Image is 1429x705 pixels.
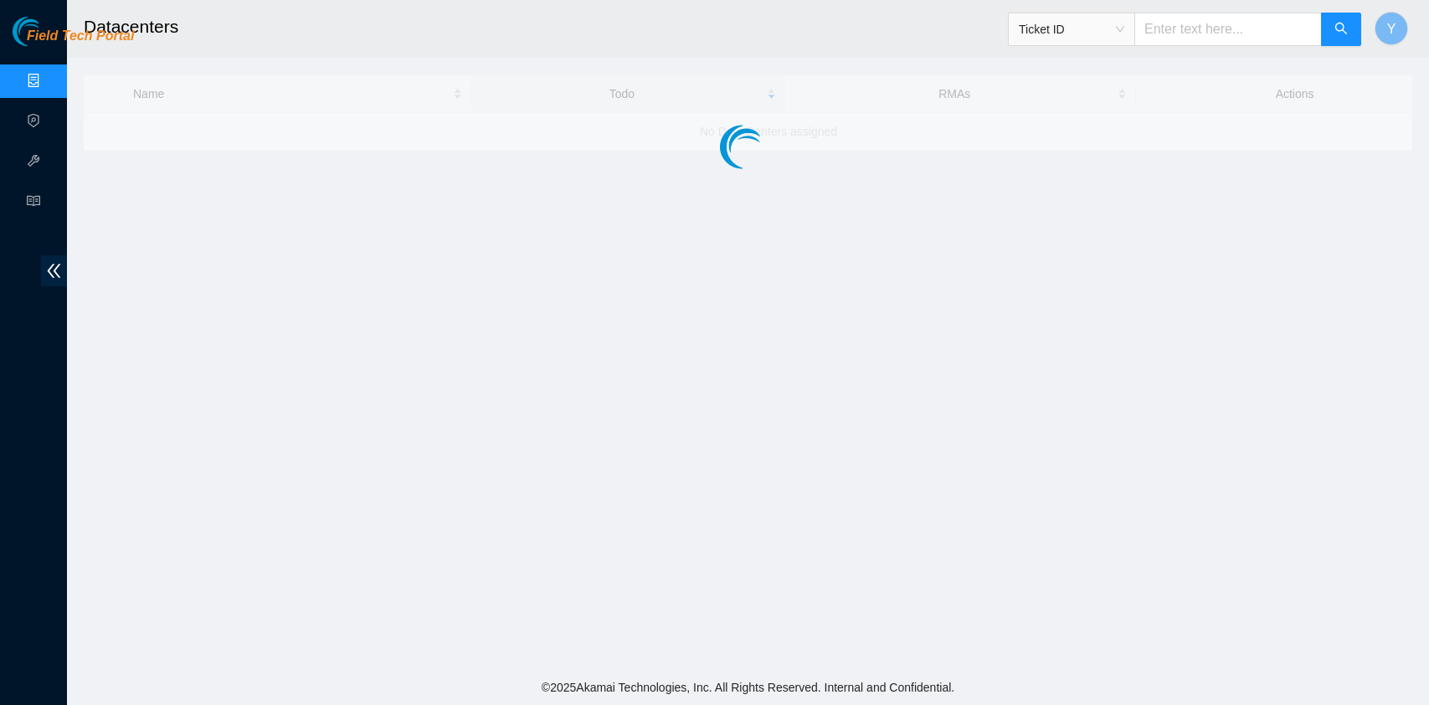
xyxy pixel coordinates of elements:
span: read [27,187,40,220]
button: Y [1375,12,1408,45]
span: double-left [41,255,67,286]
img: Akamai Technologies [13,17,85,46]
span: Field Tech Portal [27,28,134,44]
footer: © 2025 Akamai Technologies, Inc. All Rights Reserved. Internal and Confidential. [67,670,1429,705]
span: Ticket ID [1019,17,1124,42]
a: Akamai TechnologiesField Tech Portal [13,30,134,52]
span: search [1334,22,1348,38]
span: Y [1387,18,1396,39]
button: search [1321,13,1361,46]
input: Enter text here... [1134,13,1322,46]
